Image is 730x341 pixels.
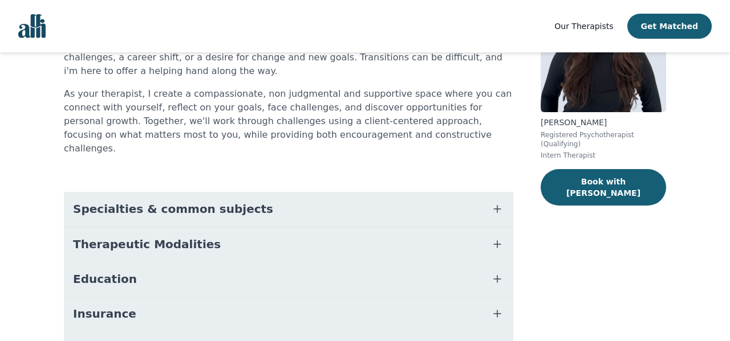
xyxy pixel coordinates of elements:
p: As you navigate life's journey, you may find yourself facing stress, anxiety, relationship challe... [64,37,513,78]
button: Book with [PERSON_NAME] [541,169,666,206]
p: Registered Psychotherapist (Qualifying) [541,130,666,149]
span: Insurance [73,306,136,322]
p: Intern Therapist [541,151,666,160]
button: Get Matched [627,14,712,39]
span: Specialties & common subjects [73,201,273,217]
span: Our Therapists [554,22,613,31]
span: Therapeutic Modalities [73,236,221,252]
p: [PERSON_NAME] [541,117,666,128]
button: Insurance [64,297,513,331]
p: As your therapist, I create a compassionate, non judgmental and supportive space where you can co... [64,87,513,155]
button: Specialties & common subjects [64,192,513,226]
button: Therapeutic Modalities [64,227,513,261]
a: Our Therapists [554,19,613,33]
img: alli logo [18,14,46,38]
button: Education [64,262,513,296]
span: Education [73,271,137,287]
